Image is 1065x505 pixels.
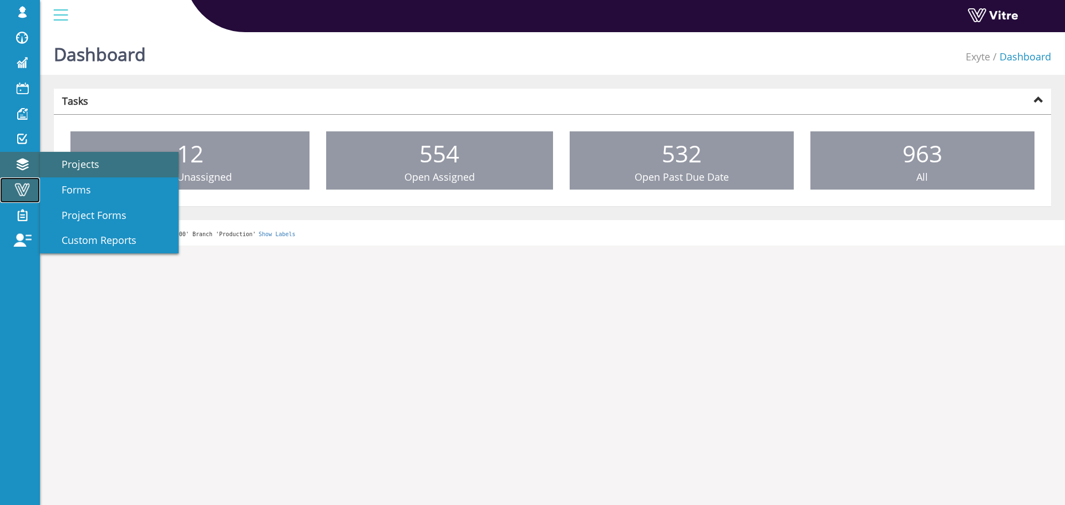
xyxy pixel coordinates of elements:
[419,137,459,169] span: 554
[635,170,729,183] span: Open Past Due Date
[62,94,88,108] strong: Tasks
[990,50,1051,64] li: Dashboard
[810,131,1034,190] a: 963 All
[40,177,179,203] a: Forms
[48,157,99,171] span: Projects
[570,131,794,190] a: 532 Open Past Due Date
[40,152,179,177] a: Projects
[48,183,91,196] span: Forms
[149,170,232,183] span: Open Unassigned
[326,131,552,190] a: 554 Open Assigned
[662,137,702,169] span: 532
[902,137,942,169] span: 963
[70,131,310,190] a: 12 Open Unassigned
[966,50,990,63] a: Exyte
[40,203,179,228] a: Project Forms
[916,170,928,183] span: All
[404,170,475,183] span: Open Assigned
[258,231,295,237] a: Show Labels
[40,228,179,253] a: Custom Reports
[54,28,146,75] h1: Dashboard
[48,208,126,222] span: Project Forms
[48,233,136,247] span: Custom Reports
[177,137,204,169] span: 12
